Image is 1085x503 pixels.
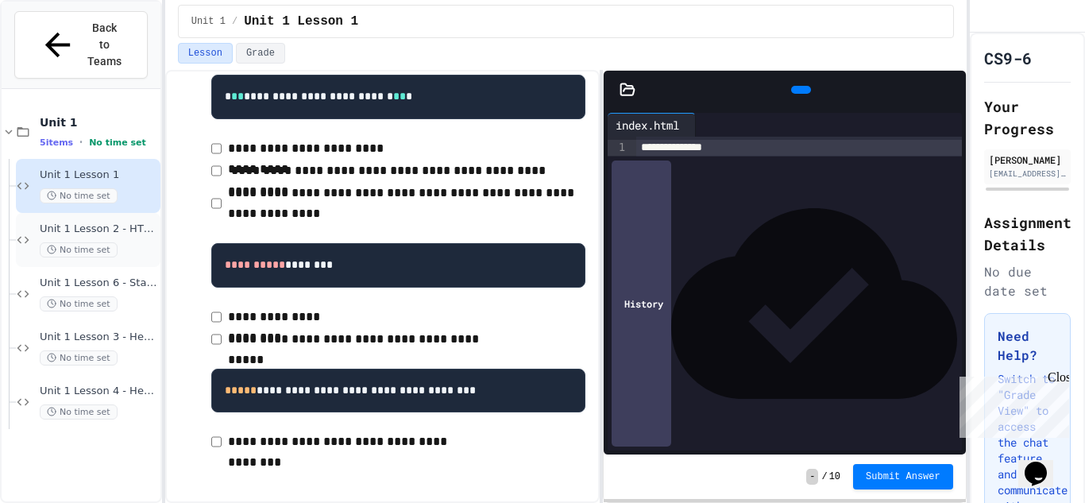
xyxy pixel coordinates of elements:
[40,404,118,420] span: No time set
[612,161,671,447] div: History
[40,222,157,236] span: Unit 1 Lesson 2 - HTML Doc Setup
[1018,439,1069,487] iframe: chat widget
[989,153,1066,167] div: [PERSON_NAME]
[40,277,157,290] span: Unit 1 Lesson 6 - Station Activity
[6,6,110,101] div: Chat with us now!Close
[40,115,157,130] span: Unit 1
[191,15,226,28] span: Unit 1
[984,95,1071,140] h2: Your Progress
[232,15,237,28] span: /
[806,469,818,485] span: -
[984,262,1071,300] div: No due date set
[244,12,358,31] span: Unit 1 Lesson 1
[608,156,627,172] div: 2
[40,350,118,366] span: No time set
[989,168,1066,180] div: [EMAIL_ADDRESS][DOMAIN_NAME]
[40,188,118,203] span: No time set
[40,331,157,344] span: Unit 1 Lesson 3 - Headers and Paragraph tags
[608,113,696,137] div: index.html
[236,43,285,64] button: Grade
[14,11,148,79] button: Back to Teams
[998,327,1057,365] h3: Need Help?
[829,470,840,483] span: 10
[86,20,123,70] span: Back to Teams
[608,140,627,156] div: 1
[40,242,118,257] span: No time set
[821,470,827,483] span: /
[40,168,157,182] span: Unit 1 Lesson 1
[89,137,146,148] span: No time set
[40,137,73,148] span: 5 items
[79,136,83,149] span: •
[178,43,233,64] button: Lesson
[40,296,118,311] span: No time set
[953,370,1069,438] iframe: chat widget
[853,464,953,489] button: Submit Answer
[866,470,940,483] span: Submit Answer
[984,47,1032,69] h1: CS9-6
[40,385,157,398] span: Unit 1 Lesson 4 - Headlines Lab
[984,211,1071,256] h2: Assignment Details
[608,117,687,133] div: index.html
